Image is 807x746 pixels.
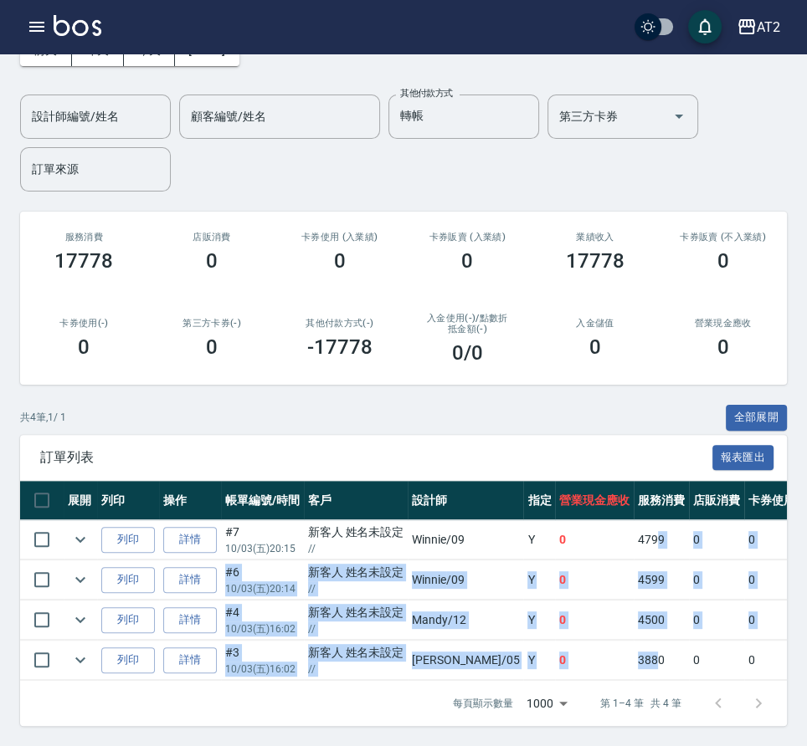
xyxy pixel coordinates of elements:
div: 新客人 姓名未設定 [308,524,404,541]
h3: 0 [589,335,601,359]
h2: 入金儲值 [552,318,640,329]
td: #6 [221,560,304,600]
a: 詳情 [163,527,217,553]
td: Y [523,560,555,600]
td: Winnie /09 [408,520,523,559]
td: #4 [221,600,304,640]
button: expand row [68,607,93,632]
h3: 0 [206,335,218,359]
button: expand row [68,647,93,672]
a: 詳情 [163,607,217,633]
span: 訂單列表 [40,449,712,466]
button: 列印 [101,607,155,633]
h3: 17778 [54,249,113,273]
a: 詳情 [163,567,217,593]
td: 0 [689,560,744,600]
td: Winnie /09 [408,560,523,600]
p: 10/03 (五) 20:15 [225,541,300,556]
p: // [308,541,404,556]
button: expand row [68,527,93,552]
h2: 卡券販賣 (不入業績) [679,232,767,243]
h3: 0 [206,249,218,273]
td: [PERSON_NAME] /05 [408,641,523,680]
h2: 營業現金應收 [679,318,767,329]
h3: 17778 [566,249,625,273]
h3: 0 /0 [452,341,483,365]
button: expand row [68,567,93,592]
h2: 入金使用(-) /點數折抵金額(-) [424,313,511,335]
th: 展開 [64,481,97,520]
button: save [688,10,722,43]
button: Open [666,103,692,130]
div: 1000 [520,681,573,726]
p: 共 4 筆, 1 / 1 [20,410,66,425]
td: Y [523,641,555,680]
th: 營業現金應收 [555,481,634,520]
th: 帳單編號/時間 [221,481,304,520]
th: 服務消費 [634,481,689,520]
h2: 其他付款方式(-) [296,318,383,329]
td: 0 [555,520,634,559]
p: 每頁顯示數量 [453,696,513,711]
h2: 卡券使用 (入業績) [296,232,383,243]
p: 10/03 (五) 16:02 [225,662,300,677]
td: 4799 [634,520,689,559]
td: Y [523,600,555,640]
p: 第 1–4 筆 共 4 筆 [600,696,681,711]
p: // [308,621,404,636]
button: 全部展開 [726,405,788,431]
td: 0 [555,600,634,640]
div: 新客人 姓名未設定 [308,564,404,581]
h2: 店販消費 [168,232,256,243]
img: Logo [54,15,101,36]
td: 0 [689,600,744,640]
div: 新客人 姓名未設定 [308,604,404,621]
th: 指定 [523,481,555,520]
button: AT2 [730,10,787,44]
h3: 服務消費 [40,232,128,243]
a: 報表匯出 [712,448,774,464]
p: // [308,662,404,677]
td: 4599 [634,560,689,600]
td: #7 [221,520,304,559]
td: Y [523,520,555,559]
th: 店販消費 [689,481,744,520]
td: 0 [555,641,634,680]
p: 10/03 (五) 20:14 [225,581,300,596]
td: 3880 [634,641,689,680]
td: #3 [221,641,304,680]
th: 客戶 [304,481,409,520]
a: 詳情 [163,647,217,673]
button: 報表匯出 [712,445,774,471]
div: AT2 [757,17,780,38]
th: 列印 [97,481,159,520]
td: 4500 [634,600,689,640]
h3: 0 [78,335,90,359]
p: 10/03 (五) 16:02 [225,621,300,636]
td: 0 [689,641,744,680]
h2: 業績收入 [552,232,640,243]
th: 設計師 [408,481,523,520]
td: Mandy /12 [408,600,523,640]
h3: 0 [717,249,729,273]
h2: 卡券販賣 (入業績) [424,232,511,243]
button: 列印 [101,567,155,593]
button: 列印 [101,527,155,553]
div: 新客人 姓名未設定 [308,644,404,662]
label: 其他付款方式 [400,87,453,100]
p: // [308,581,404,596]
h2: 第三方卡券(-) [168,318,256,329]
td: 0 [555,560,634,600]
h2: 卡券使用(-) [40,318,128,329]
h3: 0 [334,249,346,273]
h3: 0 [461,249,473,273]
th: 操作 [159,481,221,520]
h3: -17778 [307,335,373,359]
button: 列印 [101,647,155,673]
h3: 0 [717,335,729,359]
td: 0 [689,520,744,559]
